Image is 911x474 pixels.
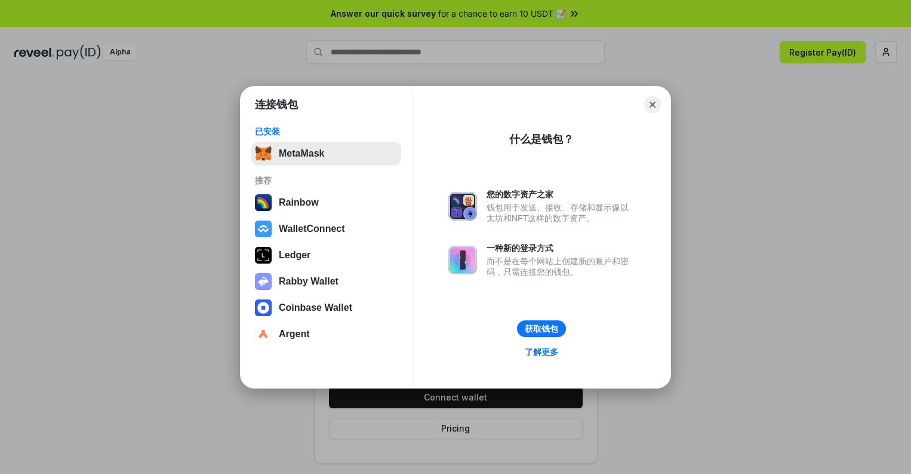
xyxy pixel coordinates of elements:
img: svg+xml,%3Csvg%20fill%3D%22none%22%20height%3D%2233%22%20viewBox%3D%220%200%2035%2033%22%20width%... [255,145,272,162]
div: Rainbow [279,197,319,208]
button: Rabby Wallet [251,270,401,293]
div: 什么是钱包？ [509,132,574,146]
div: Argent [279,329,310,340]
button: Argent [251,322,401,346]
img: svg+xml,%3Csvg%20width%3D%2228%22%20height%3D%2228%22%20viewBox%3D%220%200%2028%2028%22%20fill%3D... [255,299,272,316]
div: 您的数字资产之家 [487,189,635,200]
a: 了解更多 [518,344,565,360]
img: svg+xml,%3Csvg%20xmlns%3D%22http%3A%2F%2Fwww.w3.org%2F2000%2Fsvg%22%20fill%3D%22none%22%20viewBox... [448,192,477,221]
img: svg+xml,%3Csvg%20xmlns%3D%22http%3A%2F%2Fwww.w3.org%2F2000%2Fsvg%22%20width%3D%2228%22%20height%3... [255,247,272,264]
button: 获取钱包 [517,320,566,337]
div: WalletConnect [279,224,345,234]
div: 而不是在每个网站上创建新的账户和密码，只需连接您的钱包。 [487,256,635,277]
button: Ledger [251,243,401,267]
div: Coinbase Wallet [279,302,352,313]
div: Rabby Wallet [279,276,338,287]
img: svg+xml,%3Csvg%20xmlns%3D%22http%3A%2F%2Fwww.w3.org%2F2000%2Fsvg%22%20fill%3D%22none%22%20viewBox... [448,246,477,274]
img: svg+xml,%3Csvg%20xmlns%3D%22http%3A%2F%2Fwww.w3.org%2F2000%2Fsvg%22%20fill%3D%22none%22%20viewBox... [255,273,272,290]
button: MetaMask [251,142,401,166]
div: Ledger [279,250,310,261]
div: MetaMask [279,148,324,159]
div: 推荐 [255,175,398,186]
img: svg+xml,%3Csvg%20width%3D%2228%22%20height%3D%2228%22%20viewBox%3D%220%200%2028%2028%22%20fill%3D... [255,326,272,342]
div: 获取钱包 [525,323,558,334]
h1: 连接钱包 [255,97,298,112]
button: Rainbow [251,191,401,215]
button: Coinbase Wallet [251,296,401,320]
div: 钱包用于发送、接收、存储和显示像以太坊和NFT这样的数字资产。 [487,202,635,224]
button: WalletConnect [251,217,401,241]
div: 了解更多 [525,347,558,357]
img: svg+xml,%3Csvg%20width%3D%22120%22%20height%3D%22120%22%20viewBox%3D%220%200%20120%20120%22%20fil... [255,194,272,211]
button: Close [644,96,661,113]
div: 已安装 [255,126,398,137]
div: 一种新的登录方式 [487,243,635,253]
img: svg+xml,%3Csvg%20width%3D%2228%22%20height%3D%2228%22%20viewBox%3D%220%200%2028%2028%22%20fill%3D... [255,221,272,237]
